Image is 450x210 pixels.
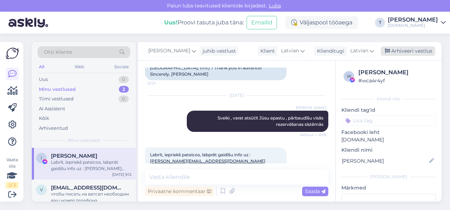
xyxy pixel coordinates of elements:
span: Minu vestlused [68,137,100,144]
div: Tiimi vestlused [39,95,74,103]
div: [DATE] 9:12 [112,172,132,177]
div: [PERSON_NAME] [341,174,436,180]
div: Socials [113,62,130,71]
div: Uus [39,76,48,83]
div: # wca4r4yf [358,77,434,84]
div: чтобы писать на ватсап необходим ваш номер телефона [51,191,132,204]
div: Vaata siia [6,157,18,188]
div: Web [73,62,86,71]
p: [DOMAIN_NAME] [341,136,436,144]
span: Sveiki , varat atsūtīt Jūsu epastu , pārbaudīšu visās rezervēšanas sistēmās [218,115,324,127]
button: Emailid [247,16,277,29]
input: Lisa tag [341,115,436,126]
div: 2 / 3 [6,182,18,188]
p: Kliendi tag'id [341,106,436,114]
span: w [347,74,351,79]
span: [PERSON_NAME] [296,105,326,110]
span: Otsi kliente [44,48,72,56]
span: Labrīt, iepriekš pateicos, labprāt gaidīšu info uz : [150,152,265,164]
span: Saada [305,188,325,194]
div: [DOMAIN_NAME] [388,23,438,28]
span: [PERSON_NAME] [148,47,190,55]
p: Märkmed [341,184,436,192]
div: AI Assistent [39,105,65,112]
img: Askly Logo [6,48,19,59]
span: Latvian [281,47,299,55]
a: [PERSON_NAME][EMAIL_ADDRESS][DOMAIN_NAME] [150,158,265,164]
div: [PERSON_NAME] [358,68,434,77]
p: Facebooki leht [341,129,436,136]
a: [PERSON_NAME][DOMAIN_NAME] [388,17,446,28]
div: Klient [258,47,275,55]
div: 0 [119,95,129,103]
div: juhib vestlust [200,47,236,55]
input: Lisa nimi [342,157,428,165]
div: All [37,62,46,71]
div: Kliendi info [341,96,436,102]
span: 22:21 [147,81,174,86]
div: Privaatne kommentaar [145,187,214,196]
b: Uus! [164,19,178,26]
span: Inga Līviņa [51,153,97,159]
div: Klienditugi [314,47,344,55]
div: Minu vestlused [39,86,76,93]
span: verapastore@inbox.lv [51,185,125,191]
div: Kõik [39,115,49,122]
div: 0 [119,76,129,83]
div: Proovi tasuta juba täna: [164,18,244,27]
span: Luba [267,2,283,9]
span: v [40,187,43,192]
div: Arhiveeritud [39,125,68,132]
div: Labrīt, iepriekš pateicos, labprāt gaidīšu info uz : [PERSON_NAME][EMAIL_ADDRESS][DOMAIN_NAME] [51,159,132,172]
span: Nähtud ✓ 8:09 [300,132,326,138]
div: T [375,18,385,28]
div: [PERSON_NAME] [388,17,438,23]
div: 2 [119,86,129,93]
p: Kliendi nimi [341,146,436,154]
div: Arhiveeri vestlus [381,46,435,56]
div: Väljaspool tööaega [285,16,358,29]
div: [DATE] [145,92,328,99]
span: Latvian [350,47,368,55]
span: I [41,155,42,161]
